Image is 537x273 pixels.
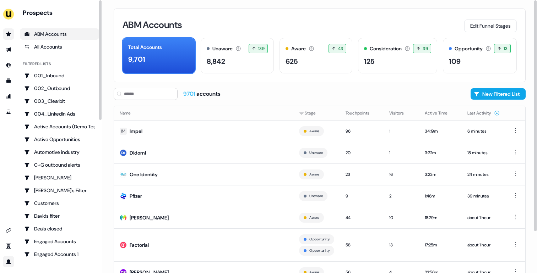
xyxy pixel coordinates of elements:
button: Opportunity [309,247,330,254]
button: Edit Funnel Stages [464,19,517,32]
a: Go to templates [3,75,14,87]
span: 39 [423,45,428,52]
div: Prospects [23,9,99,17]
button: Last Activity [467,107,500,119]
div: Active Opportunities [24,136,95,143]
div: All Accounts [24,43,95,50]
div: Active Accounts (Demo Test) [24,123,95,130]
a: Go to attribution [3,91,14,102]
div: Engaged Accounts [24,238,95,245]
div: 34:19m [425,128,456,135]
span: 43 [338,45,343,52]
a: Go to Customers [20,197,99,209]
div: Consideration [370,45,402,52]
div: Factorial [130,241,149,249]
a: Go to Active Opportunities [20,134,99,145]
div: Unaware [212,45,233,52]
div: 10 [389,214,413,221]
div: Total Accounts [128,44,162,51]
div: 001_Inbound [24,72,95,79]
a: Go to prospects [3,28,14,40]
a: Go to Davids filter [20,210,99,222]
div: One Identity [130,171,158,178]
a: Go to Charlotte's Filter [20,185,99,196]
a: Go to C+G outbound alerts [20,159,99,171]
div: C+G outbound alerts [24,161,95,168]
span: 139 [258,45,265,52]
button: Opportunity [309,236,330,243]
div: Stage [299,110,334,117]
a: Go to 001_Inbound [20,70,99,81]
div: 18:29m [425,214,456,221]
button: New Filtered List [471,88,526,100]
div: 8,842 [207,56,225,67]
button: Unaware [309,150,323,156]
a: Go to 002_Outbound [20,83,99,94]
div: Didomi [130,149,146,156]
div: 002_Outbound [24,85,95,92]
a: Go to experiments [3,106,14,118]
div: 17:25m [425,241,456,249]
div: Deals closed [24,225,95,232]
div: accounts [183,90,221,98]
div: 39 minutes [467,193,500,200]
div: Filtered lists [23,61,51,67]
a: Go to Geneviève's Filter [20,261,99,273]
div: 13 [389,241,413,249]
a: Go to integrations [3,225,14,236]
div: 96 [346,128,378,135]
a: Go to Deals closed [20,223,99,234]
div: IM [121,128,125,135]
button: Unaware [309,193,323,199]
div: 20 [346,149,378,156]
button: Visitors [389,107,412,119]
a: Go to Inbound [3,60,14,71]
a: All accounts [20,41,99,52]
a: Go to 004_LinkedIn Ads [20,108,99,119]
th: Name [114,106,293,120]
div: 625 [286,56,298,67]
div: Opportunity [455,45,483,52]
div: Engaged Accounts 1 [24,251,95,258]
a: Go to Engaged Accounts [20,236,99,247]
a: Go to Charlotte Stone [20,172,99,183]
div: Impel [130,128,142,135]
div: Aware [291,45,306,52]
div: Customers [24,200,95,207]
div: 004_LinkedIn Ads [24,110,95,117]
div: 44 [346,214,378,221]
span: 9701 [183,90,196,97]
div: [PERSON_NAME] [24,174,95,181]
div: 109 [449,56,461,67]
div: 16 [389,171,413,178]
a: Go to outbound experience [3,44,14,55]
div: [PERSON_NAME]'s Filter [24,263,95,271]
div: 23 [346,171,378,178]
div: ABM Accounts [24,30,95,38]
span: 13 [504,45,508,52]
div: [PERSON_NAME] [130,214,169,221]
div: about 1 hour [467,214,500,221]
div: 1 [389,149,413,156]
button: Aware [309,128,319,134]
div: 9 [346,193,378,200]
div: 9,701 [128,54,145,65]
a: Go to Engaged Accounts 1 [20,249,99,260]
div: 1:46m [425,193,456,200]
button: Touchpoints [346,107,378,119]
div: 1 [389,128,413,135]
button: Aware [309,171,319,178]
a: Go to profile [3,256,14,267]
a: ABM Accounts [20,28,99,40]
div: 24 minutes [467,171,500,178]
div: 3:22m [425,149,456,156]
div: 6 minutes [467,128,500,135]
div: Automotive industry [24,149,95,156]
h3: ABM Accounts [123,20,182,29]
div: 125 [364,56,374,67]
a: Go to 003_Clearbit [20,95,99,107]
a: Go to team [3,240,14,252]
div: about 1 hour [467,241,500,249]
div: 3:23m [425,171,456,178]
div: Davids filter [24,212,95,219]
